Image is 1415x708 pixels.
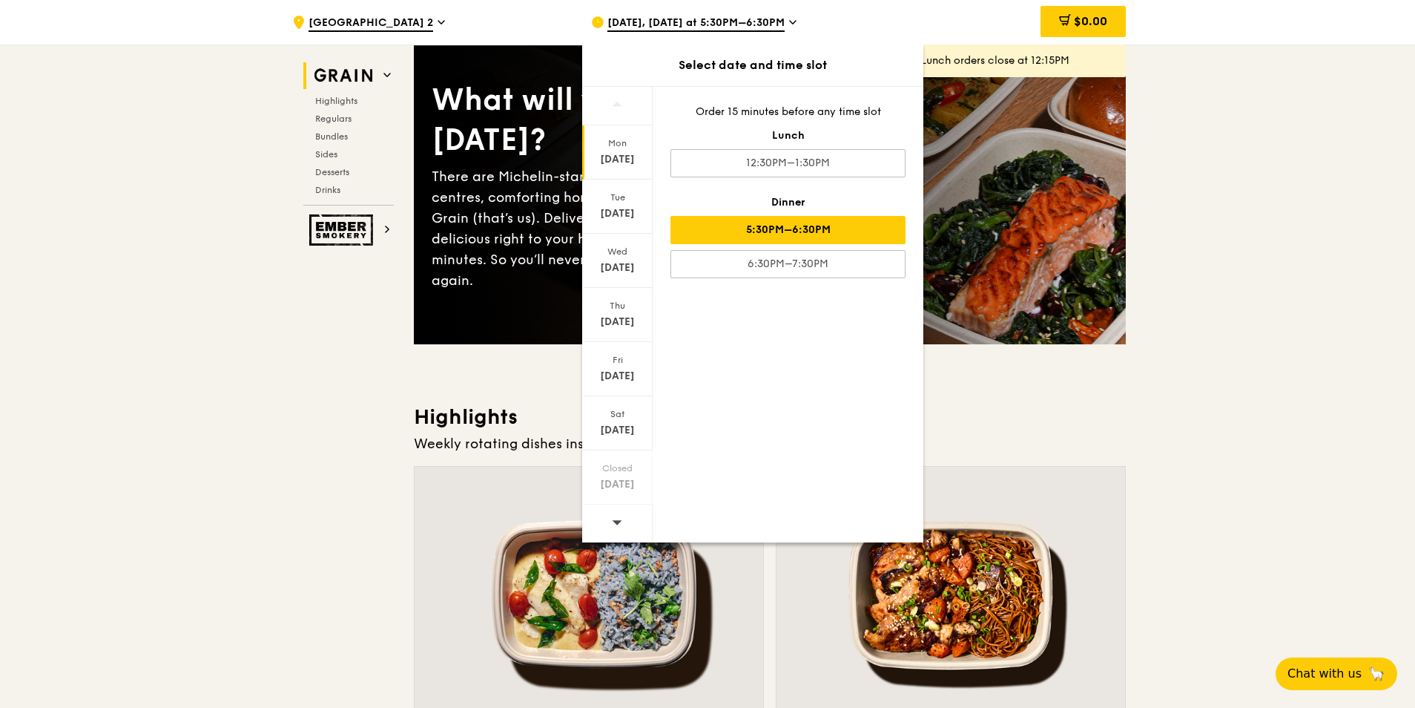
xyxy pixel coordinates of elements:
div: Tue [584,191,650,203]
span: Highlights [315,96,357,106]
h3: Highlights [414,404,1126,430]
div: Wed [584,246,650,258]
div: Thu [584,300,650,312]
div: [DATE] [584,152,650,167]
div: [DATE] [584,477,650,492]
div: 5:30PM–6:30PM [670,216,906,244]
div: Mon [584,137,650,149]
div: There are Michelin-star restaurants, hawker centres, comforting home-cooked classics… and Grain (... [432,166,770,291]
span: Bundles [315,131,348,142]
span: Regulars [315,114,352,124]
div: Closed [584,462,650,474]
div: Weekly rotating dishes inspired by flavours from around the world. [414,433,1126,454]
div: Order 15 minutes before any time slot [670,105,906,119]
div: What will you eat [DATE]? [432,80,770,160]
span: [DATE], [DATE] at 5:30PM–6:30PM [607,16,785,32]
div: 6:30PM–7:30PM [670,250,906,278]
div: [DATE] [584,260,650,275]
button: Chat with us🦙 [1276,658,1397,690]
span: Sides [315,149,337,160]
img: Grain web logo [309,62,377,89]
div: 12:30PM–1:30PM [670,149,906,177]
div: [DATE] [584,315,650,330]
div: Lunch orders close at 12:15PM [921,53,1114,68]
div: [DATE] [584,369,650,384]
img: Ember Smokery web logo [309,214,377,246]
div: Fri [584,354,650,366]
span: Drinks [315,185,340,195]
div: Select date and time slot [582,56,923,74]
div: Lunch [670,128,906,143]
span: Chat with us [1287,665,1362,683]
span: [GEOGRAPHIC_DATA] 2 [309,16,433,32]
span: Desserts [315,167,349,177]
div: [DATE] [584,423,650,438]
div: Sat [584,408,650,420]
span: $0.00 [1074,14,1107,28]
div: [DATE] [584,206,650,221]
span: 🦙 [1368,665,1385,683]
div: Dinner [670,195,906,210]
